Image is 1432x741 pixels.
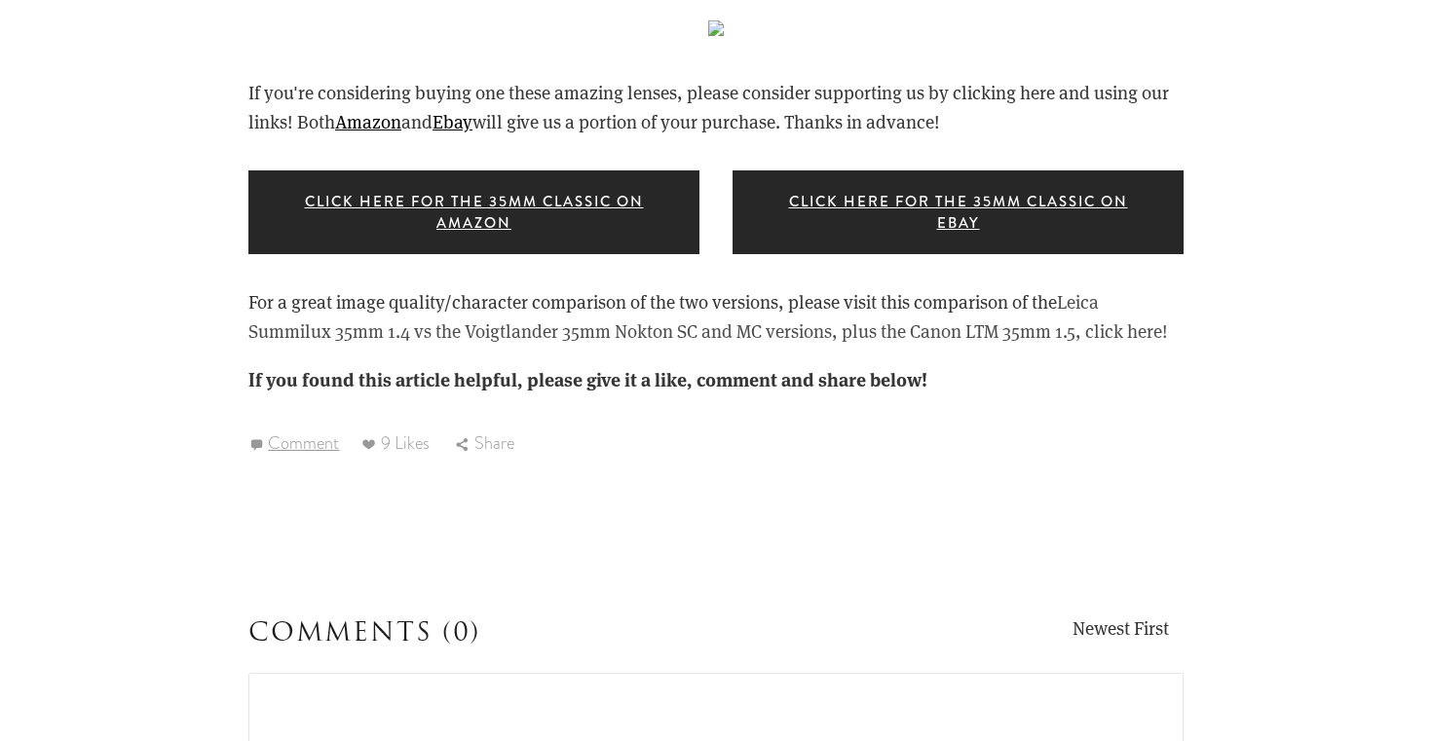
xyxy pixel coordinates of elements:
p: If you're considering buying one these amazing lenses, please consider supporting us by clicking ... [248,78,1184,137]
a: Ebay [433,109,472,133]
a: Comment [248,429,339,460]
a: Leica Summilux 35mm 1.4 vs the Voigtlander 35mm Nokton SC and MC versions, plus the Canon LTM 35m... [248,289,1168,343]
a: Click Here for the 35mm classic on ebay [733,170,1184,254]
p: For a great image quality/character comparison of the two versions, please visit this comparison ... [248,287,1184,347]
a: Amazon [335,109,401,133]
img: q [708,20,724,36]
strong: If you found this article helpful, please give it a like, comment and share below! [248,365,927,391]
a: Click Here for the 35mm Classic on amazon [248,170,699,254]
span: 9 Likes [360,430,429,455]
span: Newest First [1073,615,1169,640]
div: Share [455,429,515,460]
span: Comments (0) [248,614,480,651]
